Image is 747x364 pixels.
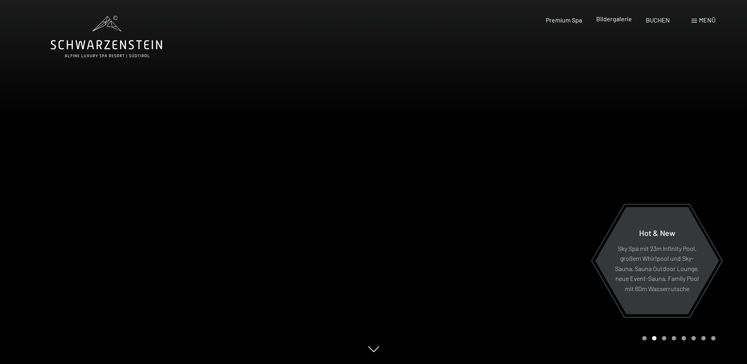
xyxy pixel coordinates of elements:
div: Carousel Page 7 [701,336,706,340]
div: Carousel Page 8 [711,336,715,340]
span: Menü [699,16,715,24]
div: Carousel Page 5 [682,336,686,340]
div: Carousel Page 3 [662,336,666,340]
div: Carousel Page 2 (Current Slide) [652,336,656,340]
a: BUCHEN [646,16,670,24]
div: Carousel Page 4 [672,336,676,340]
a: Premium Spa [546,16,582,24]
div: Carousel Page 6 [691,336,696,340]
span: Hot & New [639,228,675,237]
a: Bildergalerie [596,15,632,22]
div: Carousel Page 1 [642,336,647,340]
p: Sky Spa mit 23m Infinity Pool, großem Whirlpool und Sky-Sauna, Sauna Outdoor Lounge, neue Event-S... [614,243,700,293]
div: Carousel Pagination [639,336,715,340]
a: Hot & New Sky Spa mit 23m Infinity Pool, großem Whirlpool und Sky-Sauna, Sauna Outdoor Lounge, ne... [595,206,719,315]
